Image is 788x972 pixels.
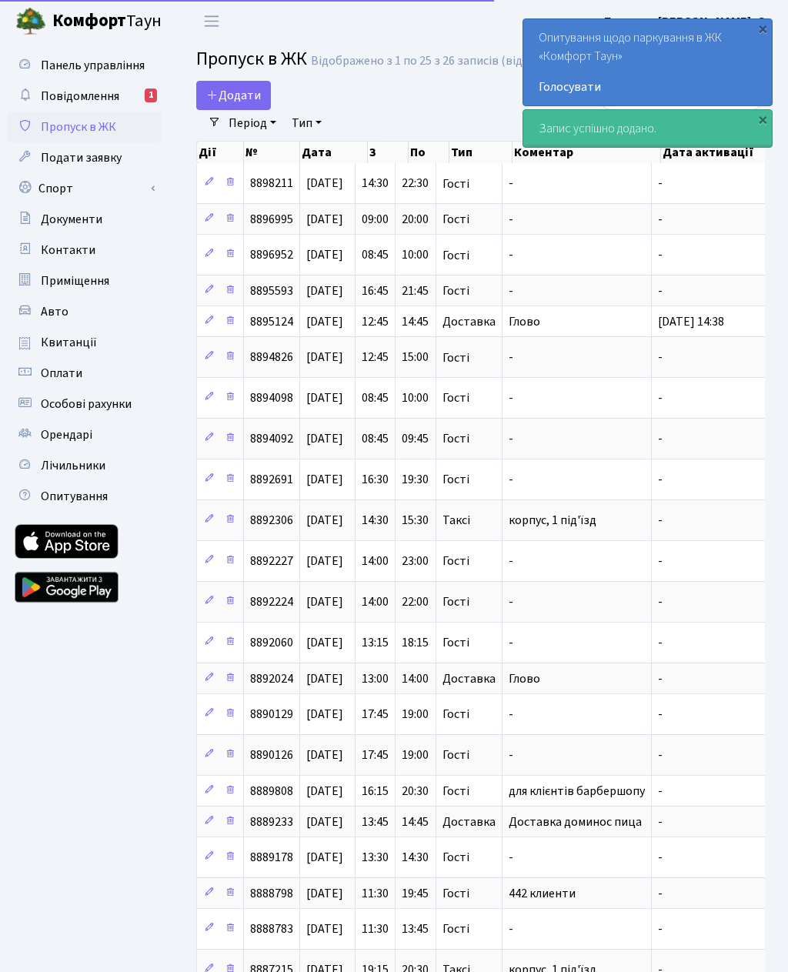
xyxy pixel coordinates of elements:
span: 17:45 [362,747,389,764]
span: 8898211 [250,175,293,192]
span: - [658,247,663,264]
span: 14:00 [362,594,389,611]
span: - [509,635,513,652]
span: - [509,349,513,366]
span: [DATE] [306,349,343,366]
span: 21:45 [402,282,429,299]
span: - [509,211,513,228]
a: Період [222,110,282,136]
span: Гості [442,887,469,900]
span: 18:15 [402,635,429,652]
th: Дії [197,142,244,163]
span: - [658,282,663,299]
span: 10:00 [402,247,429,264]
span: Доставка [442,673,496,685]
span: [DATE] [306,390,343,407]
div: Запис успішно додано. [523,110,772,147]
span: Оплати [41,365,82,382]
a: Голосувати [539,78,756,96]
span: [DATE] [306,211,343,228]
span: Доставка [442,816,496,828]
span: 19:30 [402,472,429,489]
span: Доставка доминос пица [509,813,642,830]
span: - [509,175,513,192]
span: Гості [442,178,469,190]
span: [DATE] [306,747,343,764]
span: 22:00 [402,594,429,611]
a: Авто [8,296,162,327]
span: Гості [442,249,469,262]
a: Тип [285,110,328,136]
span: 8889808 [250,783,293,800]
span: [DATE] [306,247,343,264]
span: 08:45 [362,390,389,407]
th: По [409,142,449,163]
span: - [509,390,513,407]
th: З [368,142,409,163]
span: Глово [509,313,540,330]
div: Опитування щодо паркування в ЖК «Комфорт Таун» [523,19,772,105]
span: - [658,706,663,723]
span: 8895593 [250,282,293,299]
a: Опитування [8,481,162,512]
span: [DATE] [306,850,343,867]
a: Подати заявку [8,142,162,173]
div: × [755,21,770,36]
span: 8892227 [250,553,293,570]
span: [DATE] [306,553,343,570]
span: Пропуск в ЖК [196,45,307,72]
span: Додати [206,87,261,104]
div: × [755,112,770,127]
span: 08:45 [362,431,389,448]
span: Авто [41,303,68,320]
span: 16:30 [362,472,389,489]
span: [DATE] [306,313,343,330]
span: [DATE] [306,783,343,800]
b: Блєдних [PERSON_NAME]. О. [604,13,770,30]
span: Гості [442,556,469,568]
span: 13:15 [362,635,389,652]
a: Блєдних [PERSON_NAME]. О. [604,12,770,31]
span: 8894826 [250,349,293,366]
span: 8896952 [250,247,293,264]
span: - [658,349,663,366]
span: - [509,850,513,867]
span: - [509,431,513,448]
span: - [658,390,663,407]
span: - [658,885,663,902]
a: Квитанції [8,327,162,358]
span: 8890129 [250,706,293,723]
span: - [658,211,663,228]
span: Гості [442,750,469,762]
span: Приміщення [41,272,109,289]
span: 14:30 [362,175,389,192]
span: - [658,747,663,764]
span: 8888783 [250,921,293,938]
span: 8896995 [250,211,293,228]
span: Гості [442,213,469,225]
span: - [658,175,663,192]
span: 14:45 [402,313,429,330]
span: 8892224 [250,594,293,611]
span: 23:00 [402,553,429,570]
b: Комфорт [52,8,126,33]
span: 14:30 [402,850,429,867]
span: - [658,513,663,529]
span: 8889233 [250,813,293,830]
span: Подати заявку [41,149,122,166]
span: Гості [442,352,469,364]
a: Лічильники [8,450,162,481]
a: Контакти [8,235,162,266]
a: Особові рахунки [8,389,162,419]
span: - [658,813,663,830]
span: - [658,594,663,611]
span: [DATE] [306,885,343,902]
span: - [509,247,513,264]
span: Гості [442,596,469,609]
span: 20:30 [402,783,429,800]
span: 8889178 [250,850,293,867]
a: Орендарі [8,419,162,450]
span: 14:00 [362,553,389,570]
span: Гості [442,709,469,721]
div: Відображено з 1 по 25 з 26 записів (відфільтровано з 25 записів). [311,54,668,68]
